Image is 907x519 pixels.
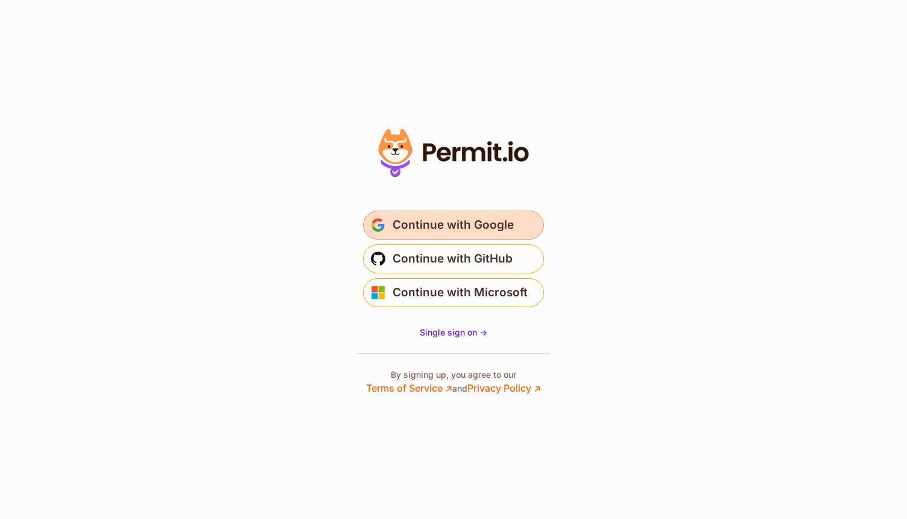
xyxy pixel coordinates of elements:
[420,327,487,337] span: Single sign on ->
[393,215,514,235] span: Continue with Google
[420,326,487,339] a: Single sign on ->
[393,249,513,269] span: Continue with GitHub
[393,283,528,302] span: Continue with Microsoft
[363,244,544,273] button: Continue with GitHub
[467,382,541,394] a: Privacy Policy ↗
[366,382,452,394] a: Terms of Service ↗
[363,211,544,240] button: Continue with Google
[363,278,544,307] button: Continue with Microsoft
[366,369,541,395] p: By signing up, you agree to our and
